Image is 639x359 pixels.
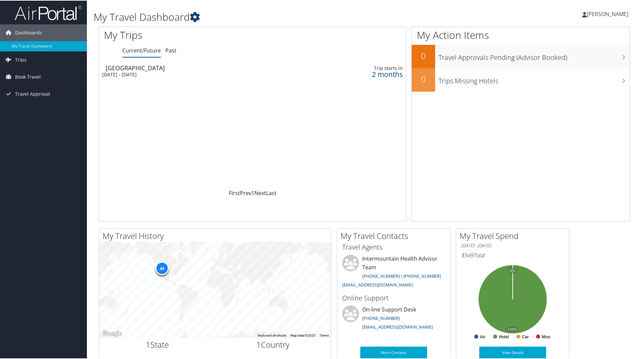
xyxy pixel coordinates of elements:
[165,46,176,54] a: Past
[461,242,564,248] h6: [DATE] - [DATE]
[342,293,445,302] h3: Online Support
[362,315,400,321] a: [PHONE_NUMBER]
[342,281,413,287] a: [EMAIL_ADDRESS][DOMAIN_NAME]
[582,3,635,23] a: [PERSON_NAME]
[438,49,630,62] h3: Travel Approvals Pending (Advisor Booked)
[542,334,551,339] text: Misc
[362,323,433,329] a: [EMAIL_ADDRESS][DOMAIN_NAME]
[438,72,630,85] h3: Trips Missing Hotels
[254,189,266,196] a: Next
[508,327,517,331] tspan: 100%
[102,71,294,77] div: [DATE] - [DATE]
[103,230,331,241] h2: My Travel History
[412,44,630,68] a: 0Travel Approvals Pending (Advisor Booked)
[587,10,628,17] span: [PERSON_NAME]
[15,68,41,85] span: Book Travel
[220,338,326,350] h2: Country
[240,189,251,196] a: Prev
[104,27,273,41] h1: My Trips
[360,346,427,358] a: More Contacts
[362,272,441,278] a: [PHONE_NUMBER] / [PHONE_NUMBER]
[290,333,315,337] span: Map data ©2025
[510,268,515,272] tspan: 0%
[339,305,449,332] li: On-line Support Desk
[251,189,254,196] a: 1
[319,333,329,337] a: Terms (opens in new tab)
[146,338,150,349] span: 1
[229,189,240,196] a: First
[101,329,123,337] img: Google
[412,73,435,84] h2: 0
[122,46,161,54] a: Current/Future
[480,334,486,339] text: Air
[332,65,403,71] div: Trip starts in
[15,24,42,40] span: Dashboards
[256,338,261,349] span: 1
[460,230,569,241] h2: My Travel Spend
[499,334,509,339] text: Hotel
[522,334,529,339] text: Car
[332,71,403,77] div: 2 months
[106,64,298,70] div: [GEOGRAPHIC_DATA]
[104,338,210,350] h2: State
[15,85,50,102] span: Travel Approval
[94,9,455,23] h1: My Travel Dashboard
[15,4,82,20] img: airportal-logo.png
[342,242,445,251] h3: Travel Agents
[412,50,435,61] h2: 0
[479,346,546,358] a: View Details
[461,251,473,258] span: $549
[258,333,286,337] button: Keyboard shortcuts
[412,27,630,41] h1: My Action Items
[341,230,450,241] h2: My Travel Contacts
[412,68,630,91] a: 0Trips Missing Hotels
[339,254,449,290] li: Intermountain Health Advisor Team
[155,261,168,274] div: 44
[461,251,564,258] h6: Total
[101,329,123,337] a: Open this area in Google Maps (opens a new window)
[15,51,26,68] span: Trips
[266,189,276,196] a: Last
